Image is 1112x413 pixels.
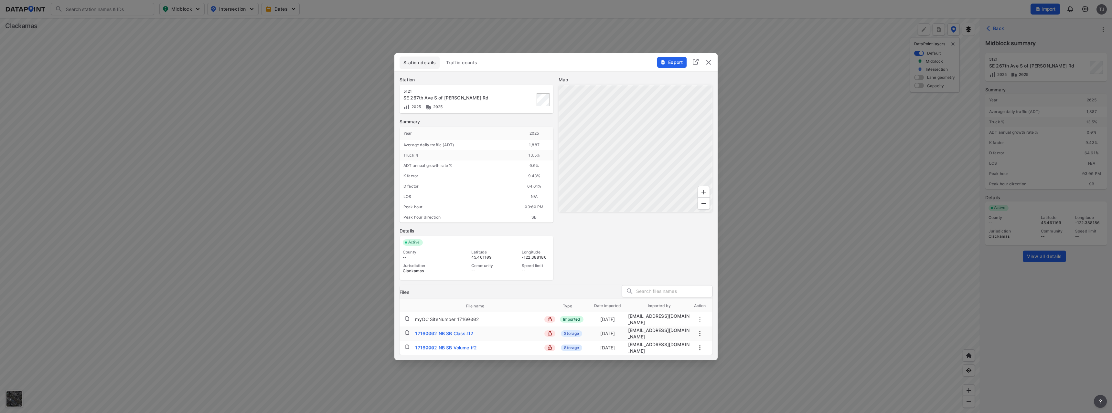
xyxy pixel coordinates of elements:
[400,127,515,140] div: Year
[587,299,628,312] th: Date imported
[400,212,515,222] div: Peak hour direction
[628,299,691,312] th: Imported by
[403,59,436,66] span: Station details
[628,327,691,340] div: adm_ckm@data-point.io
[660,60,666,65] img: File%20-%20Download.70cf71cd.svg
[548,345,552,350] img: lock_close.8fab59a9.svg
[698,186,710,198] div: Zoom In
[471,250,500,255] div: Latitude
[415,330,473,337] div: 17160002 NB SB Class.tf2
[471,263,500,268] div: Community
[403,95,502,101] div: SE 267th Ave S of SE Stone Rd
[548,317,552,321] img: lock_close.8fab59a9.svg
[425,104,432,110] img: Vehicle class
[705,58,712,66] button: delete
[698,197,710,210] div: Zoom Out
[705,58,712,66] img: close.efbf2170.svg
[400,119,553,125] label: Summary
[446,59,477,66] span: Traffic counts
[471,255,500,260] div: 45.461109
[636,287,712,296] input: Search files names
[415,345,477,351] div: 17160002 NB SB Volume.tf2
[515,150,553,160] div: 13.5 %
[1098,398,1103,405] span: ?
[515,181,553,191] div: 64.61%
[515,191,553,202] div: N/A
[403,263,449,268] div: Jurisdiction
[690,299,709,312] th: Action
[1094,395,1107,408] button: more
[405,330,410,335] img: file.af1f9d02.svg
[515,140,553,150] div: 1,887
[403,268,449,274] div: Clackamas
[432,104,443,109] span: 2025
[403,255,449,260] div: --
[400,171,515,181] div: K factor
[515,212,553,222] div: SB
[587,327,628,340] td: [DATE]
[696,330,704,337] button: more
[563,303,581,309] span: Type
[661,59,682,66] span: Export
[400,202,515,212] div: Peak hour
[400,191,515,202] div: LOS
[561,330,582,337] span: Storage
[559,77,712,83] label: Map
[406,239,423,246] span: Active
[403,104,410,110] img: Volume count
[400,228,553,234] label: Details
[548,331,552,336] img: lock_close.8fab59a9.svg
[628,341,691,354] div: adm_ckm@data-point.io
[515,127,553,140] div: 2025
[522,255,550,260] div: -122.388186
[657,57,687,68] button: Export
[700,188,708,196] svg: Zoom In
[587,313,628,325] td: [DATE]
[522,250,550,255] div: Longitude
[515,202,553,212] div: 03:00 PM
[415,316,479,323] div: myQC SiteNumber 17160002
[400,289,410,295] h3: Files
[522,263,550,268] div: Speed limit
[515,160,553,171] div: 0.0 %
[405,316,410,321] img: file.af1f9d02.svg
[700,200,708,207] svg: Zoom Out
[400,57,712,69] div: basic tabs example
[560,316,583,323] span: Imported
[628,313,691,326] div: migration@data-point.io
[471,268,500,274] div: --
[400,160,515,171] div: ADT annual growth rate %
[400,150,515,160] div: Truck %
[400,181,515,191] div: D factor
[696,344,704,352] button: more
[405,344,410,349] img: file.af1f9d02.svg
[410,104,421,109] span: 2025
[587,342,628,354] td: [DATE]
[466,303,493,309] span: File name
[522,268,550,274] div: --
[403,250,449,255] div: County
[403,89,502,94] div: 5121
[400,77,553,83] label: Station
[515,171,553,181] div: 9.43%
[692,58,700,66] img: full_screen.b7bf9a36.svg
[400,140,515,150] div: Average daily traffic (ADT)
[561,345,582,351] span: Storage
